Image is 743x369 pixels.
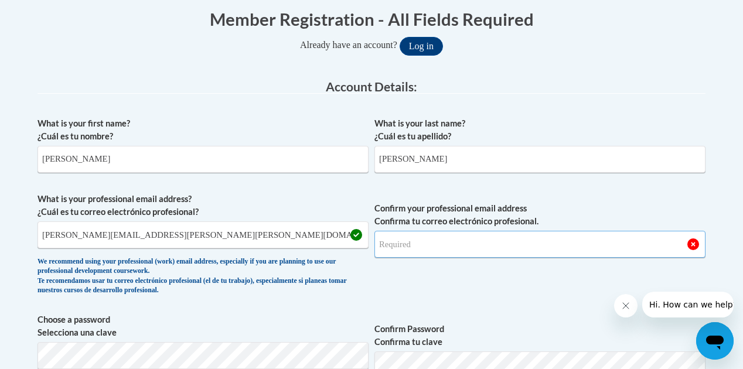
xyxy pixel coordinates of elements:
label: Choose a password Selecciona una clave [38,313,369,339]
button: Log in [400,37,443,56]
input: Required [374,231,705,258]
iframe: Button to launch messaging window [696,322,734,360]
label: Confirm your professional email address Confirma tu correo electrónico profesional. [374,202,705,228]
label: What is your first name? ¿Cuál es tu nombre? [38,117,369,143]
input: Metadata input [38,221,369,248]
input: Metadata input [38,146,369,173]
label: Confirm Password Confirma tu clave [374,323,705,348]
span: Account Details: [326,79,417,94]
input: Metadata input [374,146,705,173]
span: Hi. How can we help? [7,8,95,18]
iframe: Message from company [642,292,734,317]
div: We recommend using your professional (work) email address, especially if you are planning to use ... [38,257,369,296]
label: What is your last name? ¿Cuál es tu apellido? [374,117,705,143]
span: Already have an account? [300,40,397,50]
h1: Member Registration - All Fields Required [38,7,705,31]
label: What is your professional email address? ¿Cuál es tu correo electrónico profesional? [38,193,369,218]
iframe: Close message [614,294,638,317]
